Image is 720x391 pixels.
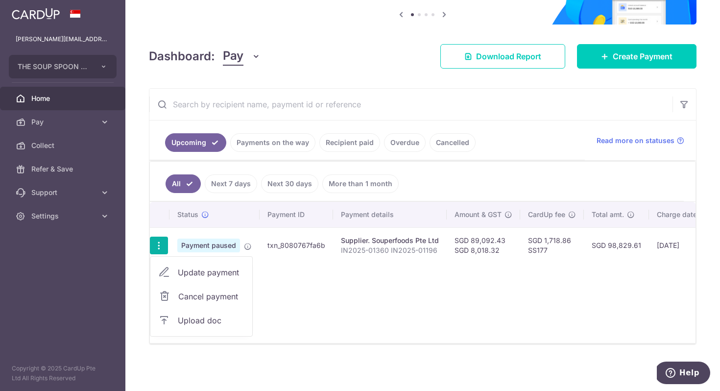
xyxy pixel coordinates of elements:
[223,47,243,66] span: Pay
[322,174,399,193] a: More than 1 month
[230,133,315,152] a: Payments on the way
[31,117,96,127] span: Pay
[149,48,215,65] h4: Dashboard:
[577,44,696,69] a: Create Payment
[440,44,565,69] a: Download Report
[31,94,96,103] span: Home
[261,174,318,193] a: Next 30 days
[9,55,117,78] button: THE SOUP SPOON PTE LTD
[177,210,198,220] span: Status
[597,136,674,146] span: Read more on statuses
[260,202,333,227] th: Payment ID
[205,174,257,193] a: Next 7 days
[177,239,240,252] span: Payment paused
[657,362,710,386] iframe: Opens a widget where you can find more information
[31,141,96,150] span: Collect
[18,62,90,72] span: THE SOUP SPOON PTE LTD
[260,227,333,263] td: txn_8080767fa6b
[528,210,565,220] span: CardUp fee
[223,47,261,66] button: Pay
[341,236,439,245] div: Supplier. Souperfoods Pte Ltd
[520,227,584,263] td: SGD 1,718.86 SS177
[165,133,226,152] a: Upcoming
[657,210,697,220] span: Charge date
[649,227,716,263] td: [DATE]
[31,164,96,174] span: Refer & Save
[447,227,520,263] td: SGD 89,092.43 SGD 8,018.32
[584,227,649,263] td: SGD 98,829.61
[341,245,439,255] p: IN2025-01360 IN2025-01196
[150,256,253,337] ul: Pay
[476,50,541,62] span: Download Report
[455,210,502,220] span: Amount & GST
[384,133,426,152] a: Overdue
[16,34,110,44] p: [PERSON_NAME][EMAIL_ADDRESS][PERSON_NAME][DOMAIN_NAME]
[166,174,201,193] a: All
[31,211,96,221] span: Settings
[149,89,672,120] input: Search by recipient name, payment id or reference
[12,8,60,20] img: CardUp
[597,136,684,146] a: Read more on statuses
[613,50,672,62] span: Create Payment
[592,210,624,220] span: Total amt.
[430,133,476,152] a: Cancelled
[333,202,447,227] th: Payment details
[31,188,96,197] span: Support
[319,133,380,152] a: Recipient paid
